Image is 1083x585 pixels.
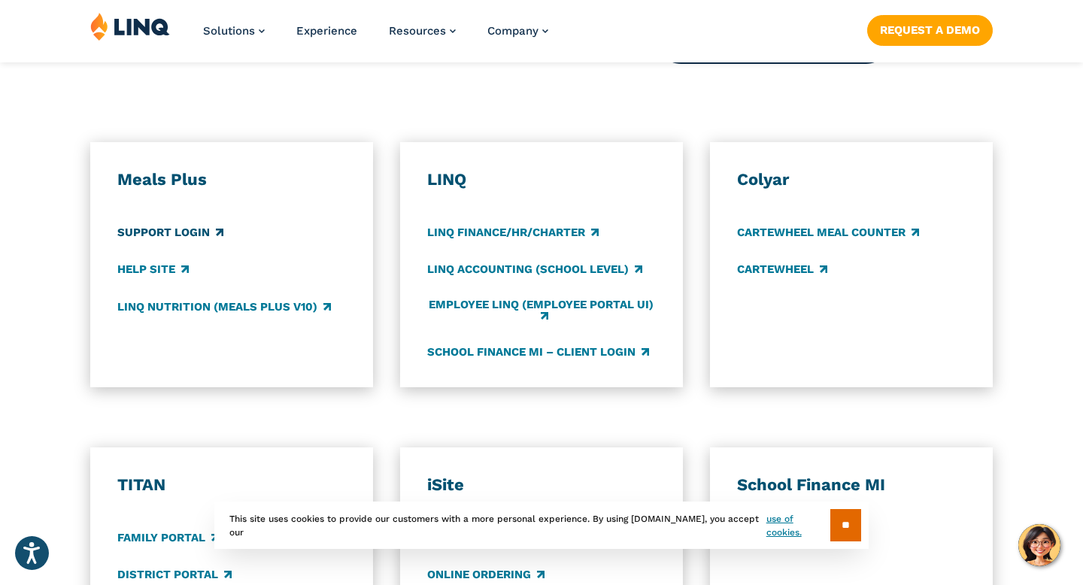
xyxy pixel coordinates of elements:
[737,225,919,241] a: CARTEWHEEL Meal Counter
[487,24,538,38] span: Company
[766,512,830,539] a: use of cookies.
[1018,524,1060,566] button: Hello, have a question? Let’s chat.
[427,567,545,583] a: Online Ordering
[737,169,966,190] h3: Colyar
[427,344,649,360] a: School Finance MI – Client Login
[203,24,255,38] span: Solutions
[296,24,357,38] a: Experience
[117,299,331,315] a: LINQ Nutrition (Meals Plus v10)
[117,474,346,496] h3: TITAN
[427,169,656,190] h3: LINQ
[90,12,170,41] img: LINQ | K‑12 Software
[203,24,265,38] a: Solutions
[389,24,446,38] span: Resources
[427,262,642,278] a: LINQ Accounting (school level)
[427,225,599,241] a: LINQ Finance/HR/Charter
[203,12,548,62] nav: Primary Navigation
[427,299,656,323] a: Employee LINQ (Employee Portal UI)
[737,474,966,496] h3: School Finance MI
[427,474,656,496] h3: iSite
[737,262,827,278] a: CARTEWHEEL
[389,24,456,38] a: Resources
[214,502,869,549] div: This site uses cookies to provide our customers with a more personal experience. By using [DOMAIN...
[117,225,223,241] a: Support Login
[117,567,232,583] a: District Portal
[117,169,346,190] h3: Meals Plus
[867,12,993,45] nav: Button Navigation
[487,24,548,38] a: Company
[867,15,993,45] a: Request a Demo
[117,262,189,278] a: Help Site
